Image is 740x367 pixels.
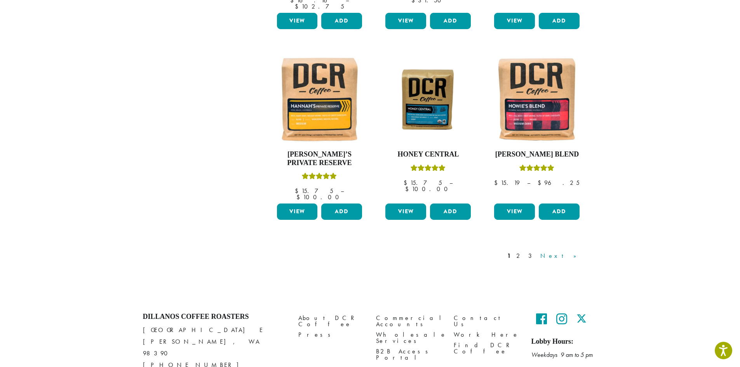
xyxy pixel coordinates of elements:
h5: Lobby Hours: [531,337,597,346]
span: – [449,179,453,187]
a: View [385,204,426,220]
a: Commercial Accounts [376,313,442,329]
a: Find DCR Coffee [454,340,520,357]
a: B2B Access Portal [376,346,442,363]
a: 2 [515,251,524,261]
img: Hannahs-Private-Reserve-12oz-300x300.jpg [275,55,364,144]
a: View [277,13,318,29]
h4: [PERSON_NAME]’s Private Reserve [275,150,364,167]
img: Honey-Central-stock-image-fix-1200-x-900.png [383,66,473,133]
span: $ [538,179,544,187]
bdi: 15.19 [494,179,520,187]
div: Rated 5.00 out of 5 [302,172,337,183]
button: Add [321,13,362,29]
span: – [527,179,530,187]
button: Add [539,204,580,220]
a: About DCR Coffee [298,313,364,329]
a: 1 [506,251,512,261]
a: [PERSON_NAME] BlendRated 4.67 out of 5 [492,55,582,200]
bdi: 96.25 [538,179,580,187]
bdi: 100.00 [405,185,451,193]
div: Rated 5.00 out of 5 [411,163,446,175]
a: Honey CentralRated 5.00 out of 5 [383,55,473,200]
a: View [494,204,535,220]
em: Weekdays 9 am to 5 pm [531,351,593,359]
a: Wholesale Services [376,329,442,346]
span: $ [494,179,501,187]
h4: [PERSON_NAME] Blend [492,150,582,159]
button: Add [430,204,471,220]
div: Rated 4.67 out of 5 [519,163,554,175]
span: $ [295,2,301,10]
button: Add [430,13,471,29]
a: View [277,204,318,220]
a: Press [298,329,364,340]
bdi: 100.00 [296,193,343,201]
h4: Dillanos Coffee Roasters [143,313,287,321]
a: View [494,13,535,29]
a: Next » [539,251,583,261]
span: – [341,187,344,195]
a: Contact Us [454,313,520,329]
a: Work Here [454,329,520,340]
bdi: 102.75 [295,2,344,10]
span: $ [296,193,303,201]
bdi: 15.75 [295,187,333,195]
a: 3 [527,251,536,261]
a: [PERSON_NAME]’s Private ReserveRated 5.00 out of 5 [275,55,364,200]
bdi: 15.75 [404,179,442,187]
h4: Honey Central [383,150,473,159]
button: Add [321,204,362,220]
a: View [385,13,426,29]
button: Add [539,13,580,29]
span: $ [405,185,412,193]
span: $ [404,179,410,187]
img: Howies-Blend-12oz-300x300.jpg [492,55,582,144]
span: $ [295,187,301,195]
